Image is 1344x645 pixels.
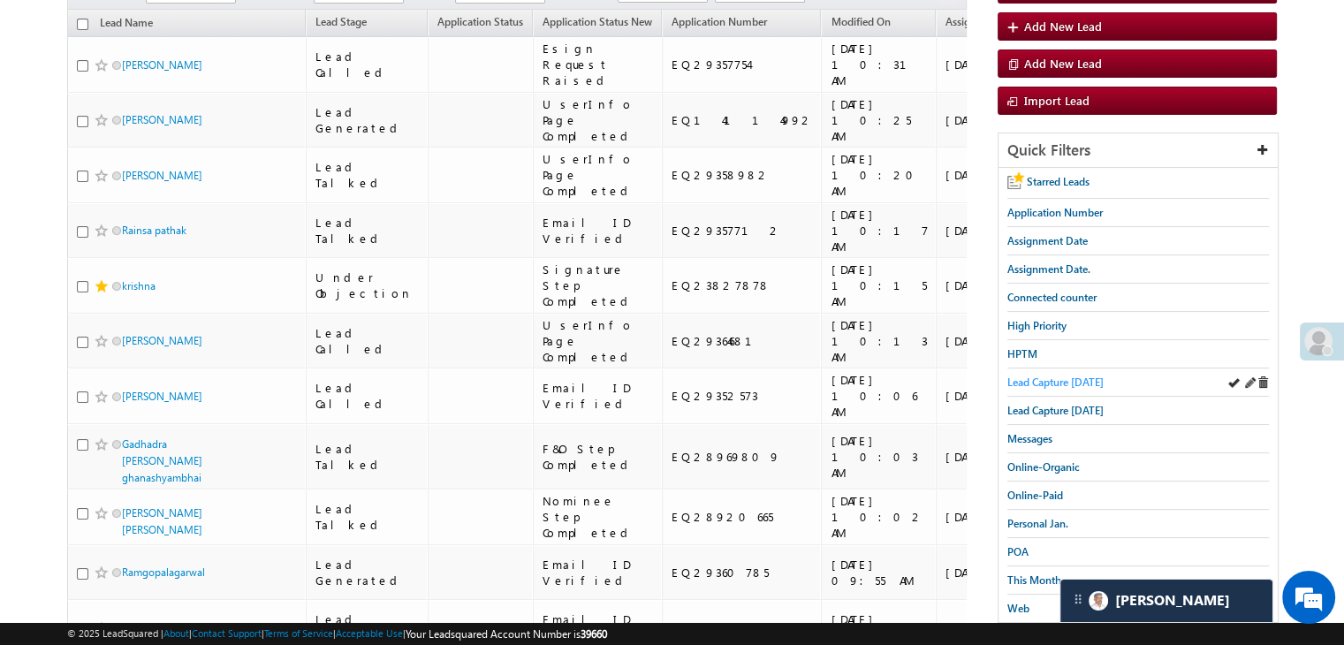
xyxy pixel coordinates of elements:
[307,12,376,35] a: Lead Stage
[1024,56,1102,71] span: Add New Lead
[672,223,814,239] div: EQ29357712
[1024,93,1090,108] span: Import Lead
[336,627,403,639] a: Acceptable Use
[672,388,814,404] div: EQ29352573
[1007,206,1103,219] span: Application Number
[1089,591,1108,611] img: Carter
[315,380,420,412] div: Lead Called
[1007,517,1068,530] span: Personal Jan.
[543,15,652,28] span: Application Status New
[672,509,814,525] div: EQ28920665
[122,113,202,126] a: [PERSON_NAME]
[1007,262,1090,276] span: Assignment Date.
[945,388,1028,404] div: [DATE]
[315,49,420,80] div: Lead Called
[1007,291,1097,304] span: Connected counter
[315,215,420,247] div: Lead Talked
[1007,489,1063,502] span: Online-Paid
[1007,602,1029,615] span: Web
[543,380,654,412] div: Email ID Verified
[1007,460,1080,474] span: Online-Organic
[543,215,654,247] div: Email ID Verified
[831,372,928,420] div: [DATE] 10:06 AM
[543,151,654,199] div: UserInfo Page Completed
[315,159,420,191] div: Lead Talked
[315,325,420,357] div: Lead Called
[315,611,420,643] div: Lead Generated
[672,619,814,635] div: EQ29359347
[945,167,1028,183] div: [DATE]
[1007,376,1104,389] span: Lead Capture [DATE]
[1007,545,1029,558] span: POA
[23,163,323,491] textarea: Type your message and click 'Submit'
[122,224,186,237] a: Rainsa pathak
[831,611,928,643] div: [DATE] 09:54 AM
[1024,19,1102,34] span: Add New Lead
[672,112,814,128] div: EQ14114992
[1007,573,1061,587] span: This Month
[543,441,654,473] div: F&O Step Completed
[831,493,928,541] div: [DATE] 10:02 AM
[543,262,654,309] div: Signature Step Completed
[1007,404,1104,417] span: Lead Capture [DATE]
[429,12,532,35] a: Application Status
[290,9,332,51] div: Minimize live chat window
[543,493,654,541] div: Nominee Step Completed
[67,626,607,642] span: © 2025 LeadSquared | | | | |
[663,12,776,35] a: Application Number
[122,506,202,536] a: [PERSON_NAME] [PERSON_NAME]
[315,501,420,533] div: Lead Talked
[945,619,1028,635] div: [DATE]
[1115,592,1230,609] span: Carter
[831,317,928,365] div: [DATE] 10:13 AM
[945,449,1028,465] div: [DATE]
[543,41,654,88] div: Esign Request Raised
[1027,175,1090,188] span: Starred Leads
[264,627,333,639] a: Terms of Service
[77,19,88,30] input: Check all records
[122,565,205,579] a: Ramgopalagarwal
[1071,592,1085,606] img: carter-drag
[581,627,607,641] span: 39660
[672,277,814,293] div: EQ23827878
[672,449,814,465] div: EQ28969809
[543,317,654,365] div: UserInfo Page Completed
[315,15,367,28] span: Lead Stage
[822,12,899,35] a: Modified On
[945,333,1028,349] div: [DATE]
[937,12,1035,35] a: Assignment Date
[945,112,1028,128] div: [DATE]
[672,167,814,183] div: EQ29358982
[315,269,420,301] div: Under Objection
[91,13,162,36] a: Lead Name
[92,93,297,116] div: Leave a message
[831,41,928,88] div: [DATE] 10:31 AM
[534,12,661,35] a: Application Status New
[831,151,928,199] div: [DATE] 10:20 AM
[122,279,156,292] a: krishna
[30,93,74,116] img: d_60004797649_company_0_60004797649
[163,627,189,639] a: About
[437,15,523,28] span: Application Status
[945,15,1026,28] span: Assignment Date
[831,207,928,254] div: [DATE] 10:17 AM
[259,507,321,531] em: Submit
[831,557,928,588] div: [DATE] 09:55 AM
[1007,234,1088,247] span: Assignment Date
[543,611,654,643] div: Email ID Verified
[1059,579,1273,623] div: carter-dragCarter[PERSON_NAME]
[543,96,654,144] div: UserInfo Page Completed
[672,333,814,349] div: EQ29364681
[831,262,928,309] div: [DATE] 10:15 AM
[122,621,202,634] a: [PERSON_NAME]
[122,169,202,182] a: [PERSON_NAME]
[315,557,420,588] div: Lead Generated
[831,96,928,144] div: [DATE] 10:25 AM
[945,277,1028,293] div: [DATE]
[945,223,1028,239] div: [DATE]
[192,627,262,639] a: Contact Support
[122,390,202,403] a: [PERSON_NAME]
[1007,319,1067,332] span: High Priority
[122,437,202,484] a: Gadhadra [PERSON_NAME] ghanashyambhai
[945,509,1028,525] div: [DATE]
